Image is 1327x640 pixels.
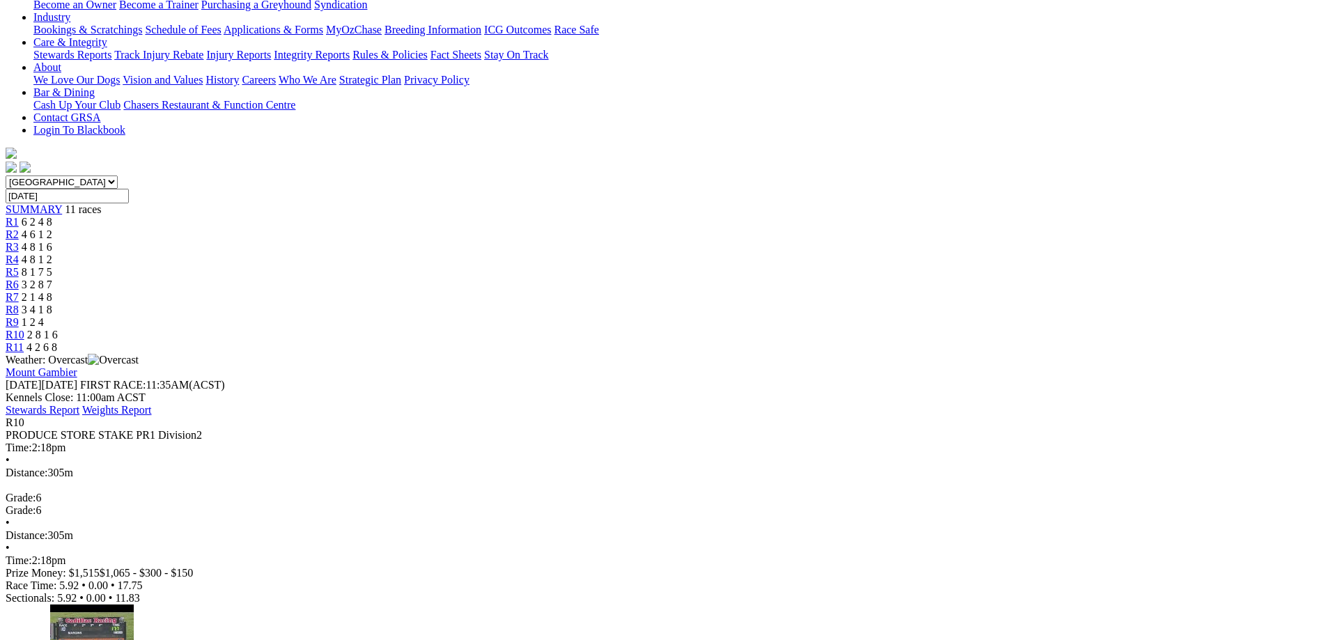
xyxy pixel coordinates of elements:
[6,517,10,529] span: •
[22,304,52,315] span: 3 4 1 8
[115,592,139,604] span: 11.83
[242,74,276,86] a: Careers
[109,592,113,604] span: •
[6,504,1321,517] div: 6
[80,379,146,391] span: FIRST RACE:
[26,341,57,353] span: 4 2 6 8
[123,74,203,86] a: Vision and Values
[6,203,62,215] a: SUMMARY
[6,304,19,315] a: R8
[6,291,19,303] a: R7
[88,579,108,591] span: 0.00
[33,36,107,48] a: Care & Integrity
[6,354,139,366] span: Weather: Overcast
[33,99,1321,111] div: Bar & Dining
[385,24,481,36] a: Breeding Information
[33,11,70,23] a: Industry
[224,24,323,36] a: Applications & Forms
[6,366,77,378] a: Mount Gambier
[6,241,19,253] a: R3
[205,74,239,86] a: History
[82,404,152,416] a: Weights Report
[404,74,470,86] a: Privacy Policy
[6,579,56,591] span: Race Time:
[6,429,1321,442] div: PRODUCE STORE STAKE PR1 Division2
[6,391,1321,404] div: Kennels Close: 11:00am ACST
[6,266,19,278] a: R5
[6,316,19,328] a: R9
[6,529,47,541] span: Distance:
[6,279,19,290] a: R6
[6,379,77,391] span: [DATE]
[114,49,203,61] a: Track Injury Rebate
[33,111,100,123] a: Contact GRSA
[22,316,44,328] span: 1 2 4
[82,579,86,591] span: •
[20,162,31,173] img: twitter.svg
[554,24,598,36] a: Race Safe
[57,592,77,604] span: 5.92
[6,492,1321,504] div: 6
[6,416,24,428] span: R10
[6,529,1321,542] div: 305m
[33,24,1321,36] div: Industry
[118,579,143,591] span: 17.75
[22,228,52,240] span: 4 6 1 2
[6,162,17,173] img: facebook.svg
[6,189,129,203] input: Select date
[430,49,481,61] a: Fact Sheets
[6,404,79,416] a: Stewards Report
[22,291,52,303] span: 2 1 4 8
[27,329,58,341] span: 2 8 1 6
[6,329,24,341] a: R10
[22,279,52,290] span: 3 2 8 7
[352,49,428,61] a: Rules & Policies
[326,24,382,36] a: MyOzChase
[6,253,19,265] span: R4
[6,442,1321,454] div: 2:18pm
[6,341,24,353] a: R11
[79,592,84,604] span: •
[206,49,271,61] a: Injury Reports
[86,592,106,604] span: 0.00
[65,203,101,215] span: 11 races
[6,454,10,466] span: •
[22,216,52,228] span: 6 2 4 8
[6,228,19,240] a: R2
[6,216,19,228] span: R1
[33,124,125,136] a: Login To Blackbook
[59,579,79,591] span: 5.92
[6,567,1321,579] div: Prize Money: $1,515
[80,379,225,391] span: 11:35AM(ACST)
[100,567,194,579] span: $1,065 - $300 - $150
[6,467,47,478] span: Distance:
[6,592,54,604] span: Sectionals:
[88,354,139,366] img: Overcast
[6,148,17,159] img: logo-grsa-white.png
[6,542,10,554] span: •
[484,24,551,36] a: ICG Outcomes
[484,49,548,61] a: Stay On Track
[22,266,52,278] span: 8 1 7 5
[33,49,1321,61] div: Care & Integrity
[22,241,52,253] span: 4 8 1 6
[33,74,1321,86] div: About
[6,467,1321,479] div: 305m
[6,554,1321,567] div: 2:18pm
[33,61,61,73] a: About
[6,554,32,566] span: Time:
[33,74,120,86] a: We Love Our Dogs
[33,86,95,98] a: Bar & Dining
[6,504,36,516] span: Grade:
[279,74,336,86] a: Who We Are
[145,24,221,36] a: Schedule of Fees
[111,579,115,591] span: •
